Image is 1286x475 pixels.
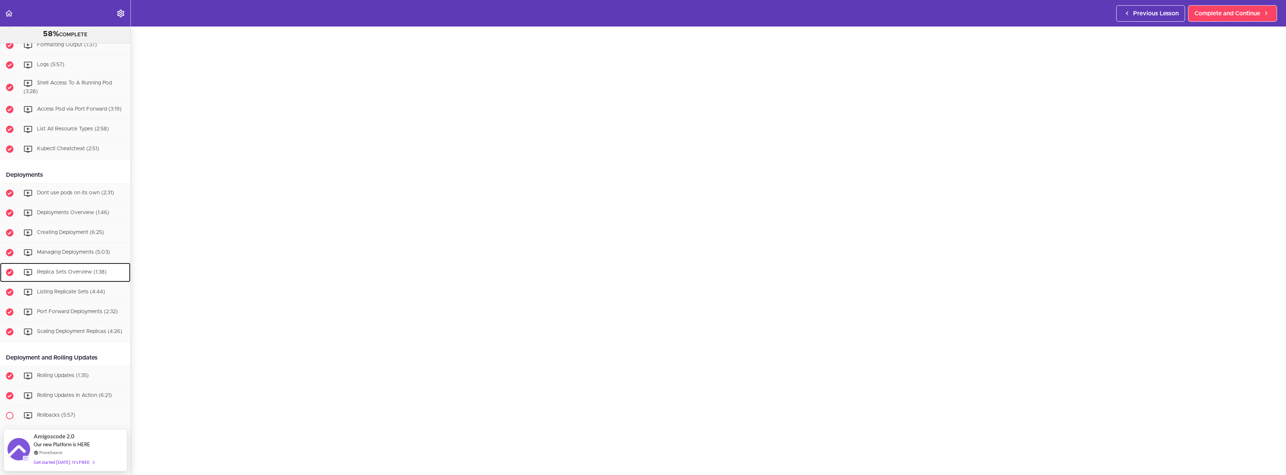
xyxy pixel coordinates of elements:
[37,210,109,216] span: Deployments Overview (1:46)
[37,62,64,67] span: Logs (5:57)
[37,250,110,255] span: Managing Deployments (5:03)
[116,9,125,18] svg: Settings Menu
[37,42,97,47] span: Formatting Output (1:37)
[37,230,104,235] span: Creating Deployment (6:25)
[37,373,89,379] span: Rolling Updates (1:35)
[37,309,118,315] span: Port Forward Deployments (2:32)
[37,290,105,295] span: Listing Replicate Sets (4:44)
[37,270,107,275] span: Replica Sets Overview (1:38)
[1194,9,1260,18] span: Complete and Continue
[4,9,13,18] svg: Back to course curriculum
[37,393,112,398] span: Rolling Updates In Action (6:21)
[37,107,121,112] span: Access Pod via Port Forward (3:19)
[24,80,112,94] span: Shell Access To A Running Pod (3:28)
[37,329,122,334] span: Scaling Deployment Replicas (4:26)
[1116,5,1185,22] a: Previous Lesson
[9,30,121,39] div: COMPLETE
[37,146,99,152] span: Kubectl Cheatcheat (2:51)
[37,191,114,196] span: Dont use pods on its own (2:31)
[1133,9,1179,18] span: Previous Lesson
[43,30,59,38] span: 58%
[1188,5,1277,22] a: Complete and Continue
[37,413,75,418] span: Rollbacks (5:57)
[37,127,109,132] span: List All Resource Types (2:58)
